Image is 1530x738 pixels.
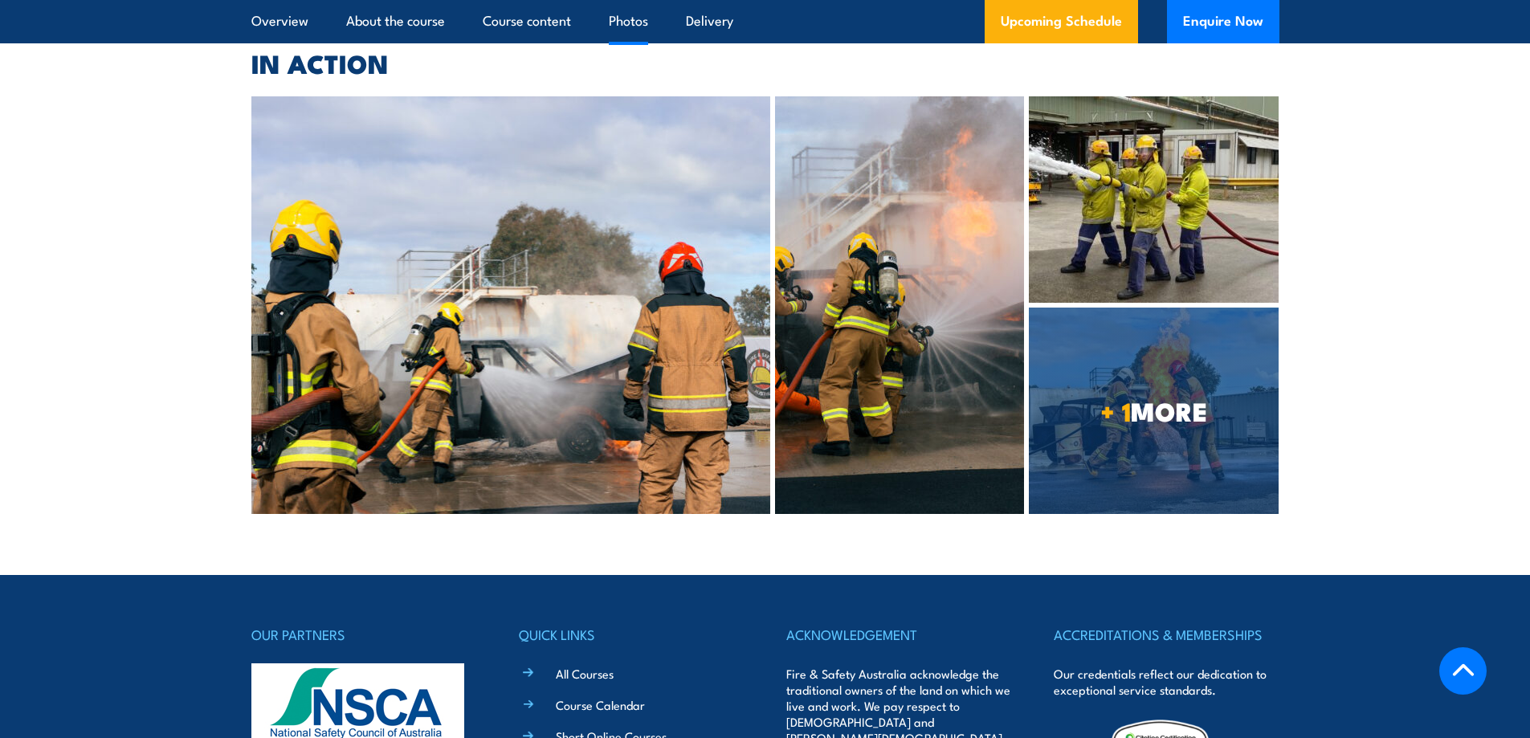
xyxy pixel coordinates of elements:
h4: OUR PARTNERS [251,623,476,646]
a: All Courses [556,665,614,682]
strong: + 1 [1100,390,1131,430]
h2: IN ACTION [251,51,1279,74]
a: Course Calendar [556,696,645,713]
h4: ACCREDITATIONS & MEMBERSHIPS [1054,623,1279,646]
h4: QUICK LINKS [519,623,744,646]
img: Fire Team Operations [1029,96,1279,303]
h4: ACKNOWLEDGEMENT [786,623,1011,646]
a: + 1MORE [1029,308,1279,514]
img: Fire Team Operations [251,96,771,514]
img: IMG_0567 [775,96,1024,514]
p: Our credentials reflect our dedication to exceptional service standards. [1054,666,1279,698]
span: MORE [1029,399,1279,422]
